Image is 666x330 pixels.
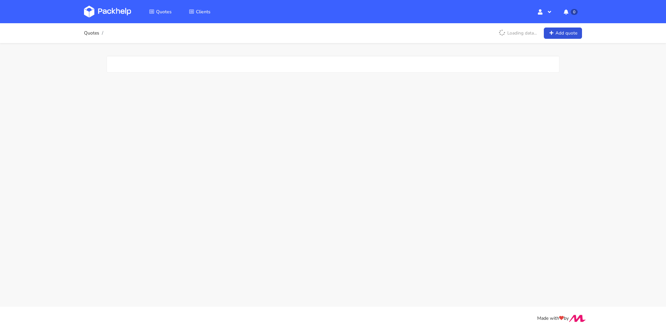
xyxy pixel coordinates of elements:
[569,315,586,322] img: Move Closer
[84,31,99,36] a: Quotes
[141,6,180,18] a: Quotes
[156,9,172,15] span: Quotes
[84,27,105,40] nav: breadcrumb
[495,28,540,39] p: Loading data...
[75,315,591,322] div: Made with by
[544,28,582,39] a: Add quote
[181,6,218,18] a: Clients
[571,9,578,15] span: 0
[558,6,582,18] button: 0
[84,6,131,18] img: Dashboard
[196,9,210,15] span: Clients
